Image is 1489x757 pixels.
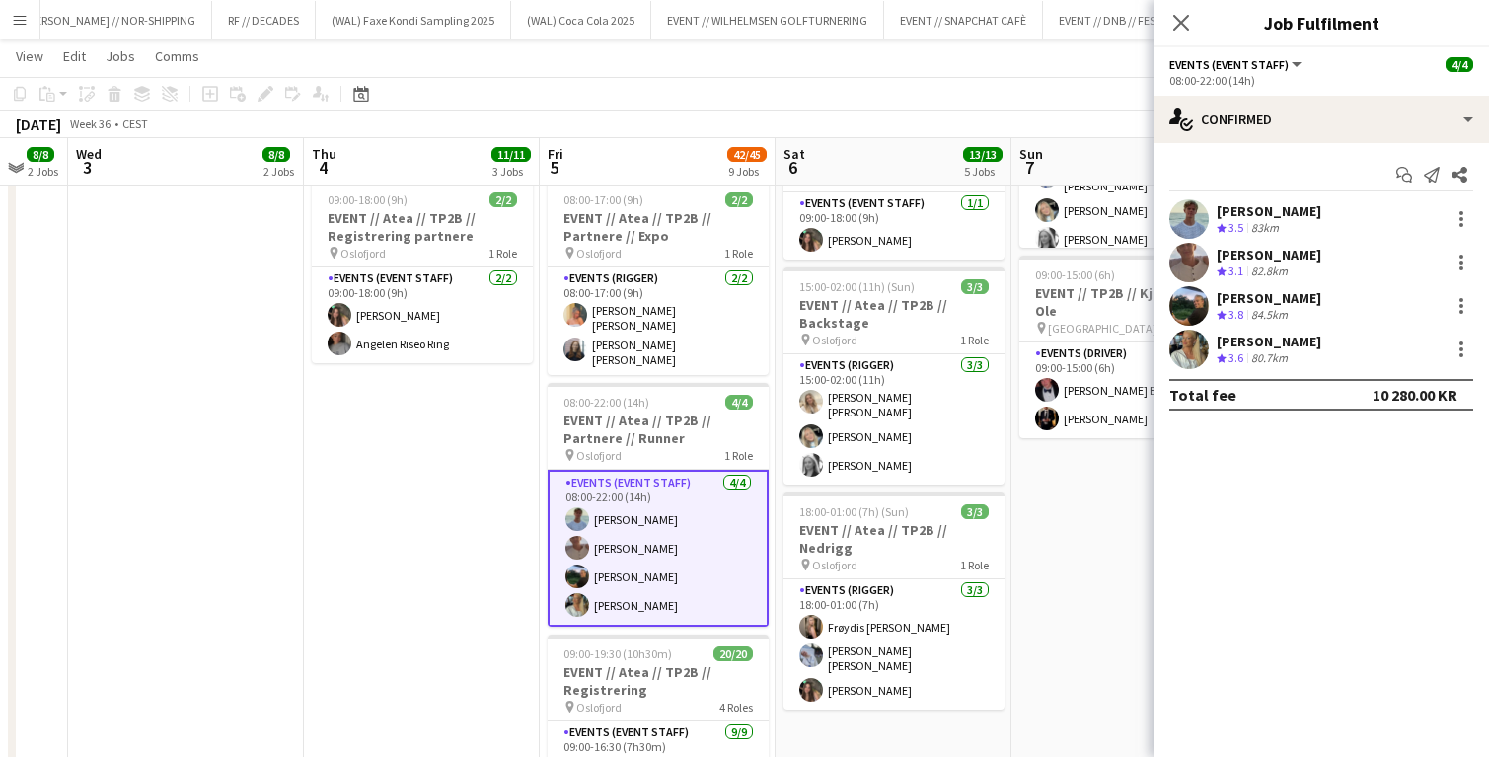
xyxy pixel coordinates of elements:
span: Edit [63,47,86,65]
span: 4/4 [1446,57,1473,72]
span: 8/8 [27,147,54,162]
span: 3/3 [961,504,989,519]
span: 1 Role [724,448,753,463]
div: CEST [122,116,148,131]
button: EVENT // DNB // FESTIVALSOMMER 2025 [1043,1,1271,39]
span: Jobs [106,47,135,65]
span: 42/45 [727,147,767,162]
app-job-card: 08:00-22:00 (14h)4/4EVENT // Atea // TP2B // Partnere // Runner Oslofjord1 RoleEvents (Event Staf... [548,383,769,627]
span: Oslofjord [576,448,622,463]
h3: Job Fulfilment [1154,10,1489,36]
span: 8/8 [262,147,290,162]
span: [GEOGRAPHIC_DATA] [1048,321,1156,336]
span: 3/3 [961,279,989,294]
h3: EVENT // Atea // TP2B // Registrering [548,663,769,699]
div: 84.5km [1247,307,1292,324]
div: Total fee [1169,385,1236,405]
span: 3.5 [1228,220,1243,235]
app-job-card: 08:00-17:00 (9h)2/2EVENT // Atea // TP2B // Partnere // Expo Oslofjord1 RoleEvents (Rigger)2/208:... [548,181,769,375]
h3: EVENT // Atea // TP2B // Partnere // Expo [548,209,769,245]
div: [PERSON_NAME] [1217,333,1321,350]
span: Sat [783,145,805,163]
span: Comms [155,47,199,65]
span: Sun [1019,145,1043,163]
span: Events (Event Staff) [1169,57,1289,72]
span: Fri [548,145,563,163]
span: 13/13 [963,147,1003,162]
span: Week 36 [65,116,114,131]
app-card-role: Events (Event Staff)1/109:00-18:00 (9h)[PERSON_NAME] [783,192,1005,260]
span: 1 Role [488,246,517,261]
div: [PERSON_NAME] [1217,246,1321,264]
div: 80.7km [1247,350,1292,367]
button: (WAL) Faxe Kondi Sampling 2025 [316,1,511,39]
span: 4/4 [725,395,753,410]
button: RF // DECADES [212,1,316,39]
span: Oslofjord [340,246,386,261]
div: Confirmed [1154,96,1489,143]
button: EVENT // WILHELMSEN GOLFTURNERING [651,1,884,39]
span: 2/2 [725,192,753,207]
span: View [16,47,43,65]
a: View [8,43,51,69]
app-card-role: Events (Rigger)2/208:00-17:00 (9h)[PERSON_NAME] [PERSON_NAME][PERSON_NAME] [PERSON_NAME] [548,267,769,375]
h3: EVENT // Atea // TP2B // Nedrigg [783,521,1005,557]
span: 08:00-17:00 (9h) [563,192,643,207]
div: [PERSON_NAME] [1217,289,1321,307]
div: 2 Jobs [28,164,58,179]
span: 6 [781,156,805,179]
div: 08:00-22:00 (14h) [1169,73,1473,88]
span: 3.8 [1228,307,1243,322]
a: Edit [55,43,94,69]
div: 2 Jobs [263,164,294,179]
div: 9 Jobs [728,164,766,179]
app-job-card: 15:00-02:00 (11h) (Sun)3/3EVENT // Atea // TP2B // Backstage Oslofjord1 RoleEvents (Rigger)3/315:... [783,267,1005,485]
a: Jobs [98,43,143,69]
span: 3.6 [1228,350,1243,365]
app-card-role: Events (Event Staff)2/209:00-18:00 (9h)[PERSON_NAME]Angelen Riseo Ring [312,267,533,363]
span: Oslofjord [812,333,857,347]
span: 7 [1016,156,1043,179]
app-card-role: Events (Event Staff)4/408:00-22:00 (14h)[PERSON_NAME][PERSON_NAME][PERSON_NAME][PERSON_NAME] [548,470,769,627]
button: EVENT // SNAPCHAT CAFÈ [884,1,1043,39]
app-card-role: Events (Rigger)3/318:00-01:00 (7h)Frøydis [PERSON_NAME][PERSON_NAME] [PERSON_NAME][PERSON_NAME] [783,579,1005,710]
span: 20/20 [713,646,753,661]
span: 2/2 [489,192,517,207]
span: 3.1 [1228,264,1243,278]
div: 3 Jobs [492,164,530,179]
span: 09:00-18:00 (9h) [328,192,408,207]
span: 3 [73,156,102,179]
span: 08:00-22:00 (14h) [563,395,649,410]
span: 1 Role [724,246,753,261]
span: 4 [309,156,336,179]
span: 1 Role [960,333,989,347]
div: 5 Jobs [964,164,1002,179]
span: Oslofjord [576,700,622,715]
app-job-card: 09:00-15:00 (6h)2/2EVENT // TP2B // Kjøring for Ole [GEOGRAPHIC_DATA]1 RoleEvents (Driver)2/209:0... [1019,256,1240,438]
app-card-role: Events (Rigger)3/315:00-02:00 (11h)[PERSON_NAME] [PERSON_NAME][PERSON_NAME][PERSON_NAME] [783,354,1005,485]
button: (WAL) Coca Cola 2025 [511,1,651,39]
span: Oslofjord [812,558,857,572]
span: Thu [312,145,336,163]
div: 10 280.00 KR [1373,385,1457,405]
button: Events (Event Staff) [1169,57,1304,72]
div: 18:00-01:00 (7h) (Sun)3/3EVENT // Atea // TP2B // Nedrigg Oslofjord1 RoleEvents (Rigger)3/318:00-... [783,492,1005,710]
span: 18:00-01:00 (7h) (Sun) [799,504,909,519]
span: 09:00-19:30 (10h30m) [563,646,672,661]
span: 5 [545,156,563,179]
h3: EVENT // TP2B // Kjøring for Ole [1019,284,1240,320]
div: 82.8km [1247,264,1292,280]
span: 15:00-02:00 (11h) (Sun) [799,279,915,294]
span: Oslofjord [576,246,622,261]
span: 4 Roles [719,700,753,715]
div: [PERSON_NAME] [1217,202,1321,220]
span: 09:00-15:00 (6h) [1035,267,1115,282]
h3: EVENT // Atea // TP2B // Registrering partnere [312,209,533,245]
div: [DATE] [16,114,61,134]
div: 09:00-18:00 (9h)2/2EVENT // Atea // TP2B // Registrering partnere Oslofjord1 RoleEvents (Event St... [312,181,533,363]
span: 11/11 [491,147,531,162]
